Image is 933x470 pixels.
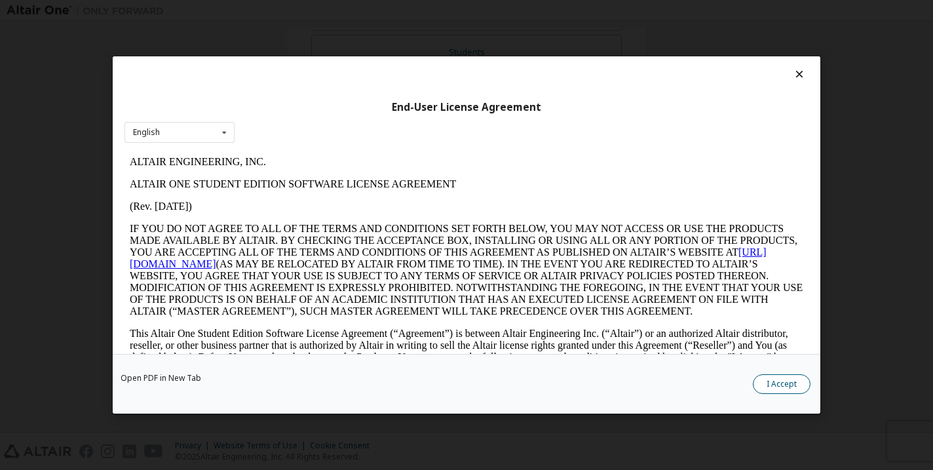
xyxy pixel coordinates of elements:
p: ALTAIR ONE STUDENT EDITION SOFTWARE LICENSE AGREEMENT [5,28,679,39]
p: (Rev. [DATE]) [5,50,679,62]
div: End-User License Agreement [124,101,809,114]
a: [URL][DOMAIN_NAME] [5,96,642,119]
button: I Accept [753,374,810,394]
p: ALTAIR ENGINEERING, INC. [5,5,679,17]
p: IF YOU DO NOT AGREE TO ALL OF THE TERMS AND CONDITIONS SET FORTH BELOW, YOU MAY NOT ACCESS OR USE... [5,72,679,166]
p: This Altair One Student Edition Software License Agreement (“Agreement”) is between Altair Engine... [5,177,679,224]
div: English [133,128,160,136]
a: Open PDF in New Tab [121,374,201,382]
